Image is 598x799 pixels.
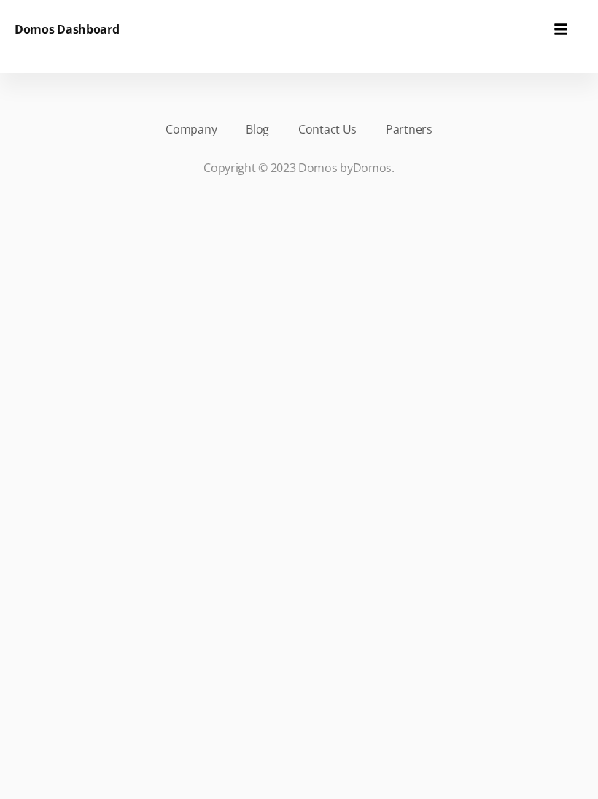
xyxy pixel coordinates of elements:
[246,120,269,138] a: Blog
[36,159,562,177] p: Copyright © 2023 Domos by .
[298,120,357,138] a: Contact Us
[15,20,120,38] h6: Domos Dashboard
[166,120,217,138] a: Company
[353,160,392,176] a: Domos
[386,120,432,138] a: Partners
